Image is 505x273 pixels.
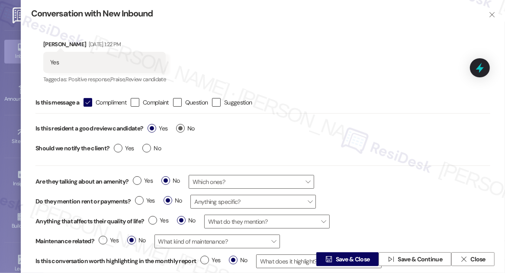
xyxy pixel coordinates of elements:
span: Question [185,98,208,107]
label: Should we notify the client? [35,142,109,155]
span: Which ones? [189,175,314,189]
label: Do they mention rent or payments? [35,197,131,206]
div: Tagged as: [43,73,166,86]
span: Yes [148,124,167,133]
span: Yes [114,144,134,153]
span: Is this message a [35,98,79,107]
label: Is this resident a good review candidate? [35,122,143,135]
i:  [388,256,394,263]
span: No [142,144,161,153]
label: Anything that affects their quality of life? [35,217,144,226]
label: Maintenance related? [35,237,94,246]
button: Close [451,252,495,266]
div: [PERSON_NAME] [43,40,166,52]
span: No [127,236,146,245]
span: Close [470,255,486,264]
span: Anything specific? [190,195,316,209]
span: Yes [99,236,119,245]
i:  [460,256,467,263]
span: No [176,124,195,133]
span: Complaint [143,98,169,107]
span: Yes [135,196,155,205]
i:  [489,11,495,18]
span: Praise , [110,76,125,83]
span: What do they mention? [204,215,330,229]
span: Yes [133,176,153,185]
span: Yes [148,216,168,225]
label: Are they talking about an amenity? [35,177,129,186]
span: What kind of maintenance? [154,235,280,248]
span: Save & Continue [398,255,443,264]
span: No [164,196,182,205]
span: Save & Close [336,255,370,264]
i:  [325,256,332,263]
span: No [161,176,180,185]
div: Yes [50,58,59,67]
span: Suggestion [224,98,252,107]
div: [DATE] 1:22 PM [87,40,121,49]
div: Conversation with New Inbound [31,8,475,19]
span: Compliment [96,98,126,107]
span: Review candidate [125,76,166,83]
span: Positive response , [68,76,110,83]
i:  [85,98,90,107]
span: No [177,216,196,225]
button: Save & Continue [379,252,451,266]
button: Save & Close [316,252,379,266]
